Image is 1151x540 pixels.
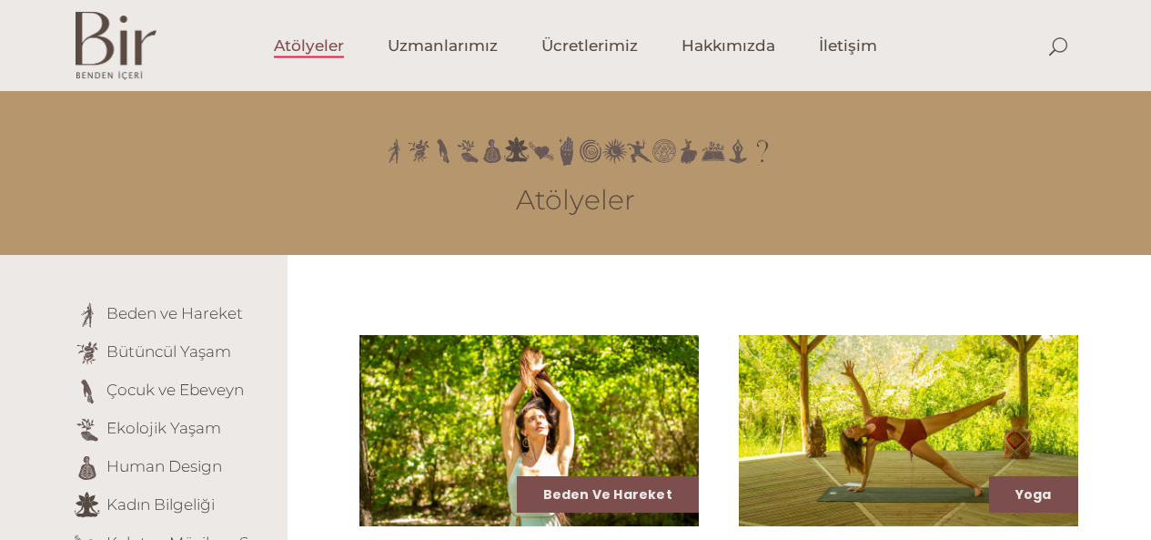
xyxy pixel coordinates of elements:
a: Ekolojik Yaşam [106,419,221,437]
a: Kadın Bilgeliği [106,495,215,514]
a: Bütüncül Yaşam [106,342,231,361]
span: İletişim [819,36,877,56]
a: Beden ve Hareket [106,304,243,322]
span: Hakkımızda [682,36,775,56]
span: Atölyeler [274,36,344,56]
a: Human Design [106,457,222,475]
a: Yoga [1015,485,1052,504]
span: Uzmanlarımız [388,36,498,56]
span: Ücretlerimiz [541,36,638,56]
a: Beden ve Hareket [543,485,672,504]
a: Çocuk ve Ebeveyn [106,381,244,399]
